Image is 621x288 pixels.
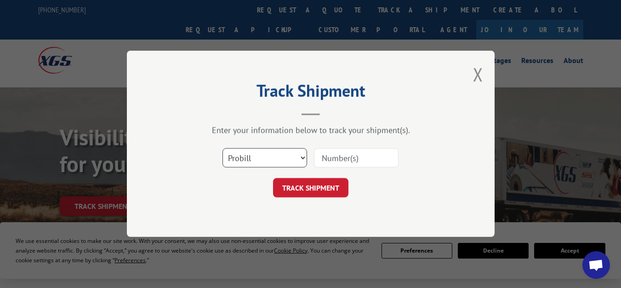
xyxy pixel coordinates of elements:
div: Enter your information below to track your shipment(s). [173,125,449,136]
button: TRACK SHIPMENT [273,179,348,198]
div: Open chat [582,251,610,279]
h2: Track Shipment [173,84,449,102]
input: Number(s) [314,149,399,168]
button: Close modal [473,62,483,86]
